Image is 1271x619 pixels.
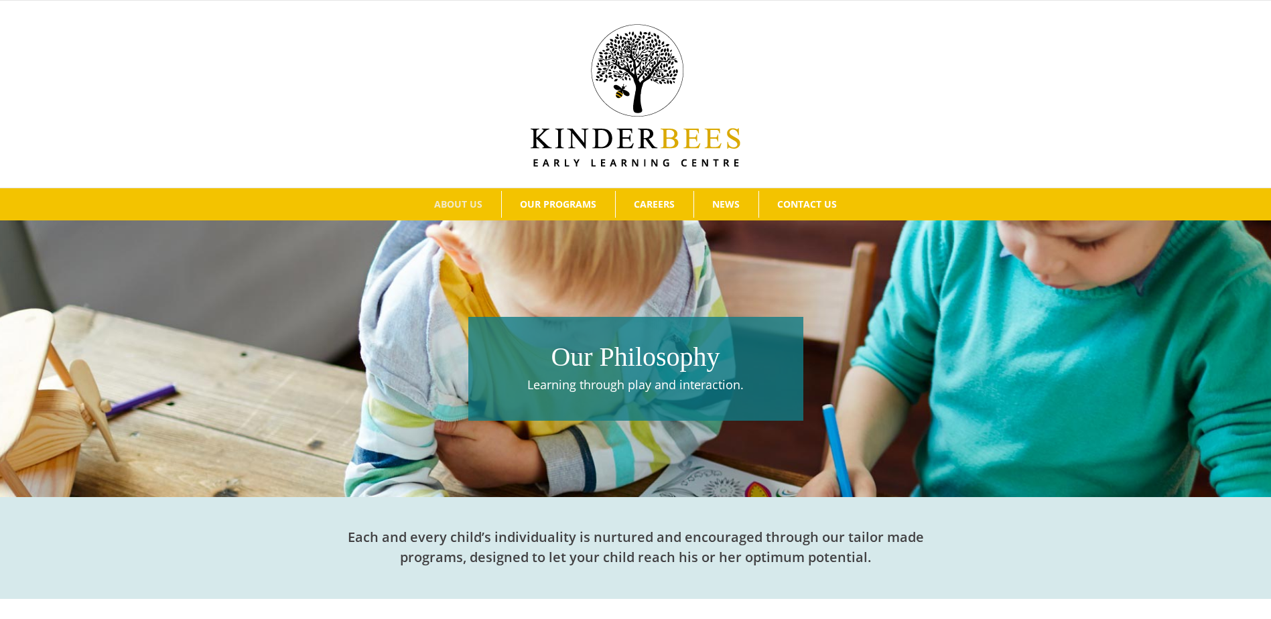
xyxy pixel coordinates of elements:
p: Learning through play and interaction. [475,376,797,394]
nav: Main Menu [20,188,1251,220]
span: CAREERS [634,200,675,209]
a: ABOUT US [416,191,501,218]
span: NEWS [712,200,740,209]
span: CONTACT US [777,200,837,209]
a: NEWS [694,191,758,218]
h2: Each and every child’s individuality is nurtured and encouraged through our tailor made programs,... [341,527,931,567]
a: CONTACT US [759,191,856,218]
img: Kinder Bees Logo [531,24,740,167]
span: OUR PROGRAMS [520,200,596,209]
a: CAREERS [616,191,693,218]
a: OUR PROGRAMS [502,191,615,218]
span: ABOUT US [434,200,482,209]
h1: Our Philosophy [475,338,797,376]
